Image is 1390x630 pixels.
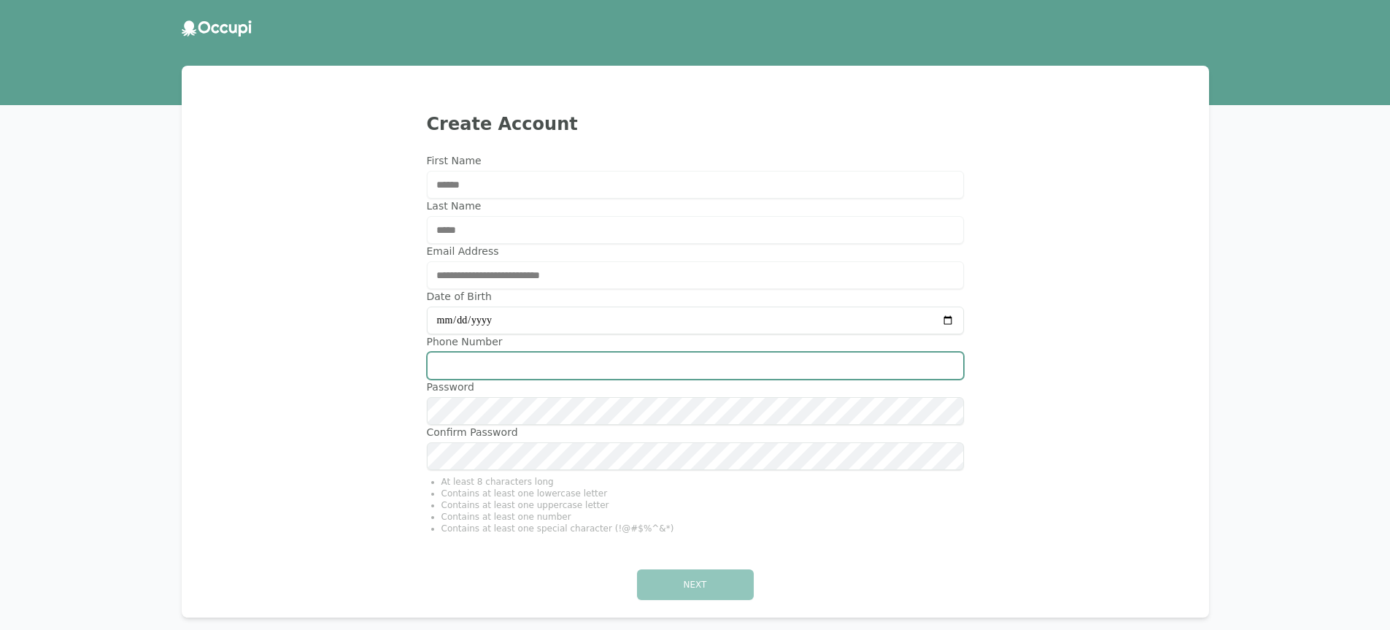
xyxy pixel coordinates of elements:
li: At least 8 characters long [441,476,964,488]
li: Contains at least one lowercase letter [441,488,964,499]
label: Password [427,380,964,394]
li: Contains at least one special character (!@#$%^&*) [441,523,964,534]
label: Last Name [427,199,964,213]
label: First Name [427,153,964,168]
label: Confirm Password [427,425,964,439]
li: Contains at least one number [441,511,964,523]
h2: Create Account [398,112,993,136]
li: Contains at least one uppercase letter [441,499,964,511]
label: Email Address [427,244,964,258]
label: Date of Birth [427,289,964,304]
label: Phone Number [427,334,964,349]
